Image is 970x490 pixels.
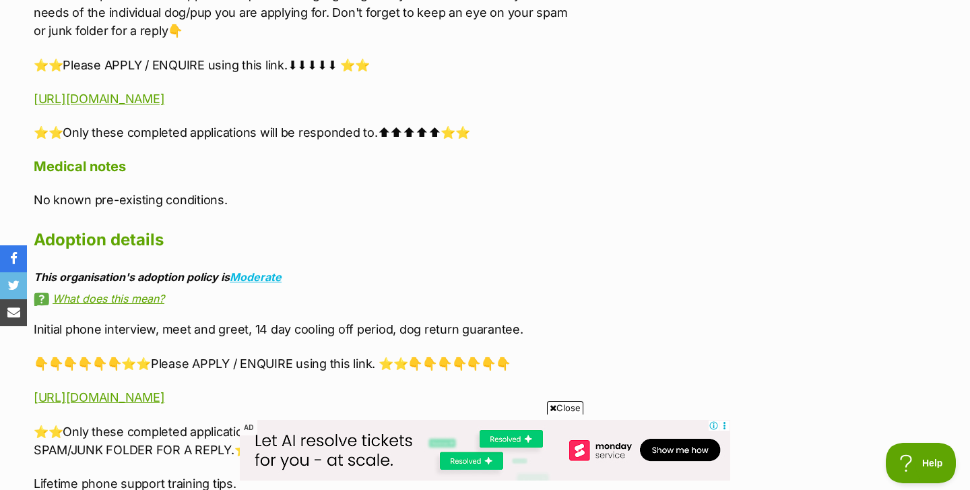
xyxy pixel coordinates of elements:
[34,355,578,373] p: 👇👇👇👇👇👇⭐⭐Please APPLY / ENQUIRE using this link. ⭐⭐👇👇👇👇👇👇👇
[34,423,578,459] p: ⭐⭐Only these completed applications will be responded to. PLEASE CHECK YOUR SPAM/JUNK FOLDER FOR ...
[34,293,578,305] a: What does this mean?
[34,92,164,106] a: [URL][DOMAIN_NAME]
[34,390,164,404] a: [URL][DOMAIN_NAME]
[34,158,578,175] h4: Medical notes
[547,401,583,415] span: Close
[240,420,257,435] span: AD
[34,271,578,283] div: This organisation's adoption policy is
[485,483,486,483] iframe: Advertisement
[886,443,957,483] iframe: Help Scout Beacon - Open
[34,56,578,74] p: ⭐⭐Please APPLY / ENQUIRE using this link.⬇⬇⬇⬇⬇ ⭐⭐
[230,270,282,284] a: Moderate
[34,123,578,142] p: ⭐⭐Only these completed applications will be responded to.⬆⬆⬆⬆⬆⭐⭐
[34,225,578,255] h2: Adoption details
[34,320,578,338] p: Initial phone interview, meet and greet, 14 day cooling off period, dog return guarantee.
[34,191,578,209] p: No known pre-existing conditions.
